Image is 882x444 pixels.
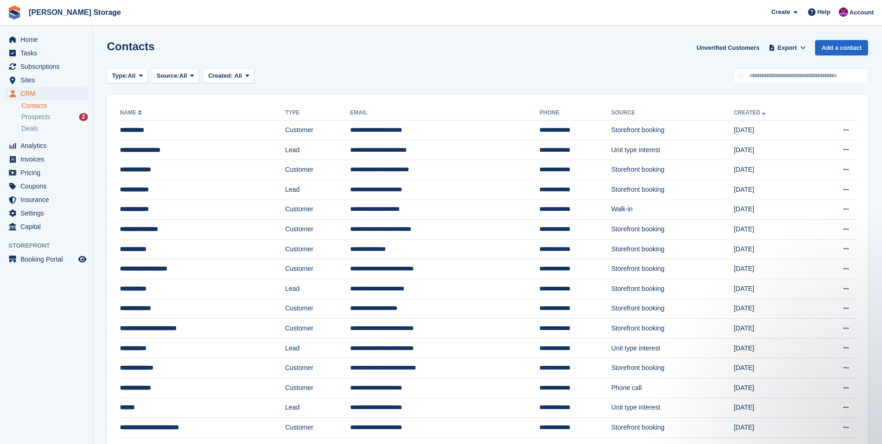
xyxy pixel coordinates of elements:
[20,220,76,233] span: Capital
[611,259,734,279] td: Storefront booking
[5,33,88,46] a: menu
[21,124,38,133] span: Deals
[734,121,812,141] td: [DATE]
[285,180,350,200] td: Lead
[285,418,350,438] td: Customer
[611,220,734,240] td: Storefront booking
[734,319,812,339] td: [DATE]
[20,47,76,60] span: Tasks
[285,378,350,398] td: Customer
[285,106,350,121] th: Type
[771,7,790,17] span: Create
[611,121,734,141] td: Storefront booking
[5,153,88,166] a: menu
[5,60,88,73] a: menu
[285,220,350,240] td: Customer
[767,40,808,55] button: Export
[611,358,734,378] td: Storefront booking
[849,8,874,17] span: Account
[5,166,88,179] a: menu
[5,193,88,206] a: menu
[21,124,88,134] a: Deals
[120,109,144,116] a: Name
[611,338,734,358] td: Unit type interest
[734,160,812,180] td: [DATE]
[152,68,199,84] button: Source: All
[285,338,350,358] td: Lead
[20,139,76,152] span: Analytics
[611,106,734,121] th: Source
[734,299,812,319] td: [DATE]
[21,101,88,110] a: Contacts
[350,106,540,121] th: Email
[8,241,93,250] span: Storefront
[815,40,868,55] a: Add a contact
[25,5,125,20] a: [PERSON_NAME] Storage
[734,418,812,438] td: [DATE]
[285,200,350,220] td: Customer
[20,33,76,46] span: Home
[734,239,812,259] td: [DATE]
[20,166,76,179] span: Pricing
[5,207,88,220] a: menu
[611,398,734,418] td: Unit type interest
[5,74,88,87] a: menu
[208,72,233,79] span: Created:
[20,193,76,206] span: Insurance
[5,47,88,60] a: menu
[112,71,128,81] span: Type:
[285,299,350,319] td: Customer
[734,378,812,398] td: [DATE]
[734,398,812,418] td: [DATE]
[734,200,812,220] td: [DATE]
[285,279,350,299] td: Lead
[734,279,812,299] td: [DATE]
[611,418,734,438] td: Storefront booking
[5,87,88,100] a: menu
[285,121,350,141] td: Customer
[734,109,768,116] a: Created
[203,68,254,84] button: Created: All
[734,180,812,200] td: [DATE]
[611,299,734,319] td: Storefront booking
[839,7,848,17] img: Audra Whitelaw
[20,74,76,87] span: Sites
[5,139,88,152] a: menu
[285,140,350,160] td: Lead
[20,180,76,193] span: Coupons
[285,239,350,259] td: Customer
[20,153,76,166] span: Invoices
[285,160,350,180] td: Customer
[285,319,350,339] td: Customer
[611,200,734,220] td: Walk-in
[611,160,734,180] td: Storefront booking
[611,140,734,160] td: Unit type interest
[179,71,187,81] span: All
[7,6,21,20] img: stora-icon-8386f47178a22dfd0bd8f6a31ec36ba5ce8667c1dd55bd0f319d3a0aa187defe.svg
[611,239,734,259] td: Storefront booking
[778,43,797,53] span: Export
[21,113,50,121] span: Prospects
[77,254,88,265] a: Preview store
[611,279,734,299] td: Storefront booking
[817,7,830,17] span: Help
[611,180,734,200] td: Storefront booking
[734,338,812,358] td: [DATE]
[285,358,350,378] td: Customer
[5,253,88,266] a: menu
[5,220,88,233] a: menu
[734,259,812,279] td: [DATE]
[611,378,734,398] td: Phone call
[693,40,763,55] a: Unverified Customers
[20,253,76,266] span: Booking Portal
[734,140,812,160] td: [DATE]
[734,220,812,240] td: [DATE]
[128,71,136,81] span: All
[107,68,148,84] button: Type: All
[21,112,88,122] a: Prospects 2
[20,207,76,220] span: Settings
[734,358,812,378] td: [DATE]
[5,180,88,193] a: menu
[285,259,350,279] td: Customer
[611,319,734,339] td: Storefront booking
